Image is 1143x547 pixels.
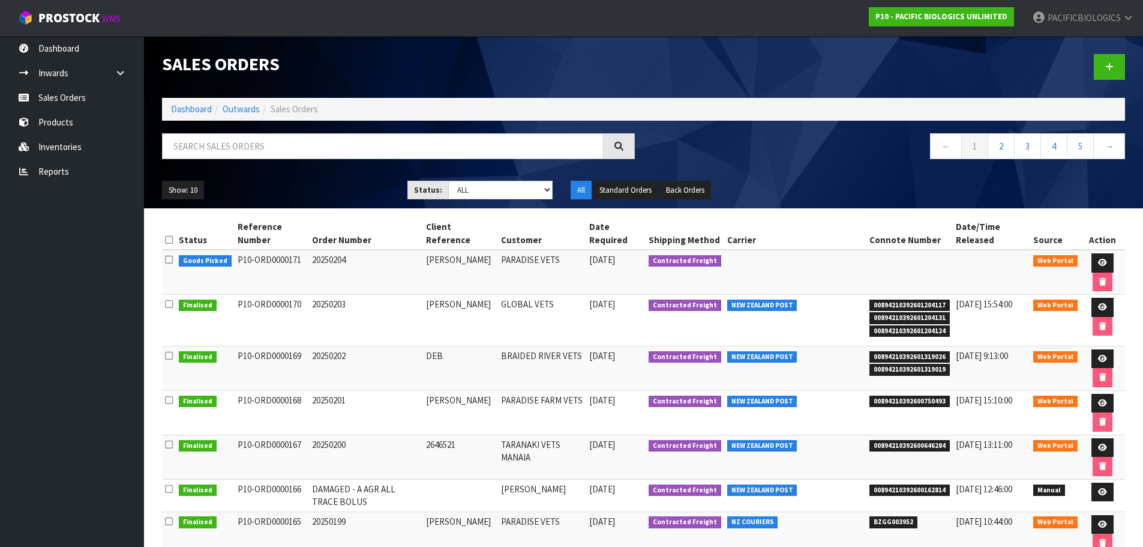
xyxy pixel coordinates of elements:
[956,350,1008,361] span: [DATE] 9:13:00
[1093,133,1125,159] a: →
[659,181,711,200] button: Back Orders
[38,10,100,26] span: ProStock
[423,295,498,346] td: [PERSON_NAME]
[423,435,498,479] td: 2646521
[956,298,1012,310] span: [DATE] 15:54:00
[179,351,217,363] span: Finalised
[869,440,950,452] span: 00894210392600646284
[309,479,422,512] td: DAMAGED - A AGR ALL TRACE BOLUS
[593,181,658,200] button: Standard Orders
[1033,300,1078,312] span: Web Portal
[176,217,235,250] th: Status
[18,10,33,25] img: cube-alt.png
[727,485,797,497] span: NEW ZEALAND POST
[649,440,721,452] span: Contracted Freight
[1030,217,1081,250] th: Source
[956,439,1012,450] span: [DATE] 13:11:00
[649,396,721,408] span: Contracted Freight
[956,516,1012,527] span: [DATE] 10:44:00
[235,479,310,512] td: P10-ORD0000166
[235,346,310,390] td: P10-ORD0000169
[162,181,204,200] button: Show: 10
[171,103,212,115] a: Dashboard
[727,351,797,363] span: NEW ZEALAND POST
[875,11,1007,22] strong: P10 - PACIFIC BIOLOGICS UNLIMITED
[423,390,498,435] td: [PERSON_NAME]
[271,103,318,115] span: Sales Orders
[727,300,797,312] span: NEW ZEALAND POST
[649,351,721,363] span: Contracted Freight
[498,435,586,479] td: TARANAKI VETS MANAIA
[235,435,310,479] td: P10-ORD0000167
[727,516,778,528] span: NZ COURIERS
[961,133,988,159] a: 1
[869,485,950,497] span: 00894210392600162814
[179,255,232,267] span: Goods Picked
[724,217,867,250] th: Carrier
[866,217,953,250] th: Connote Number
[309,295,422,346] td: 20250203
[309,435,422,479] td: 20250200
[1033,440,1078,452] span: Web Portal
[309,390,422,435] td: 20250201
[653,133,1126,163] nav: Page navigation
[498,250,586,295] td: PARADISE VETS
[727,440,797,452] span: NEW ZEALAND POST
[589,439,615,450] span: [DATE]
[649,300,721,312] span: Contracted Freight
[309,217,422,250] th: Order Number
[414,185,442,195] strong: Status:
[162,133,604,159] input: Search sales orders
[930,133,962,159] a: ←
[586,217,646,250] th: Date Required
[309,250,422,295] td: 20250204
[589,483,615,495] span: [DATE]
[498,390,586,435] td: PARADISE FARM VETS
[1040,133,1067,159] a: 4
[869,396,950,408] span: 00894210392600750493
[423,250,498,295] td: [PERSON_NAME]
[235,250,310,295] td: P10-ORD0000171
[223,103,260,115] a: Outwards
[589,350,615,361] span: [DATE]
[589,254,615,265] span: [DATE]
[179,396,217,408] span: Finalised
[589,394,615,406] span: [DATE]
[869,300,950,312] span: 00894210392601204117
[235,217,310,250] th: Reference Number
[498,217,586,250] th: Customer
[646,217,724,250] th: Shipping Method
[179,300,217,312] span: Finalised
[869,325,950,337] span: 00894210392601204124
[1033,255,1078,267] span: Web Portal
[953,217,1031,250] th: Date/Time Released
[235,295,310,346] td: P10-ORD0000170
[1033,485,1065,497] span: Manual
[1033,396,1078,408] span: Web Portal
[179,440,217,452] span: Finalised
[1014,133,1041,159] a: 3
[988,133,1015,159] a: 2
[498,295,586,346] td: GLOBAL VETS
[956,394,1012,406] span: [DATE] 15:10:00
[235,390,310,435] td: P10-ORD0000168
[102,13,121,25] small: WMS
[1033,351,1078,363] span: Web Portal
[869,312,950,324] span: 00894210392601204131
[649,255,721,267] span: Contracted Freight
[589,516,615,527] span: [DATE]
[1033,516,1078,528] span: Web Portal
[649,516,721,528] span: Contracted Freight
[571,181,592,200] button: All
[498,479,586,512] td: [PERSON_NAME]
[956,483,1012,495] span: [DATE] 12:46:00
[649,485,721,497] span: Contracted Freight
[162,54,635,74] h1: Sales Orders
[1048,12,1121,23] span: PACIFICBIOLOGICS
[179,485,217,497] span: Finalised
[498,346,586,390] td: BRAIDED RIVER VETS
[869,516,917,528] span: BZGG003952
[1067,133,1094,159] a: 5
[179,516,217,528] span: Finalised
[727,396,797,408] span: NEW ZEALAND POST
